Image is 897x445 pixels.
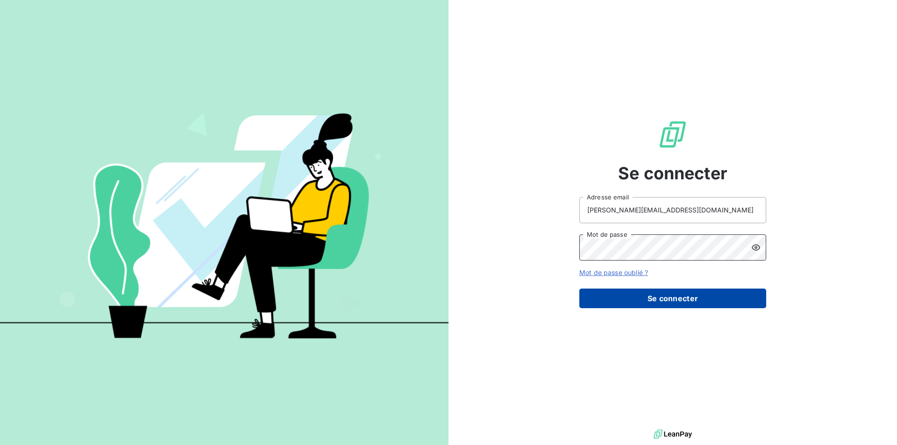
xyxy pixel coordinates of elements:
[658,120,688,149] img: Logo LeanPay
[579,289,766,308] button: Se connecter
[654,427,692,441] img: logo
[579,197,766,223] input: placeholder
[618,161,727,186] span: Se connecter
[579,268,648,276] a: Mot de passe oublié ?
